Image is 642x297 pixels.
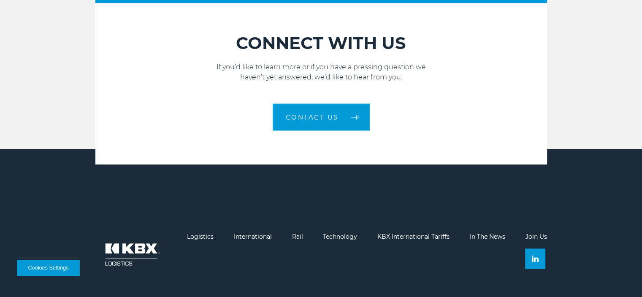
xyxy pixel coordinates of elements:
a: Technology [323,233,357,240]
img: Linkedin [532,255,539,262]
a: Logistics [187,233,214,240]
button: Cookies Settings [17,260,80,276]
a: In The News [470,233,505,240]
a: International [234,233,272,240]
a: KBX International Tariffs [377,233,450,240]
span: Contact Us [286,114,339,120]
a: Rail [292,233,303,240]
h2: CONNECT WITH US [95,33,547,54]
p: If you’d like to learn more or if you have a pressing question we haven’t yet answered, we’d like... [95,62,547,82]
a: Join Us [525,233,547,240]
img: kbx logo [95,233,167,275]
a: Contact Us arrow arrow [273,104,370,131]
